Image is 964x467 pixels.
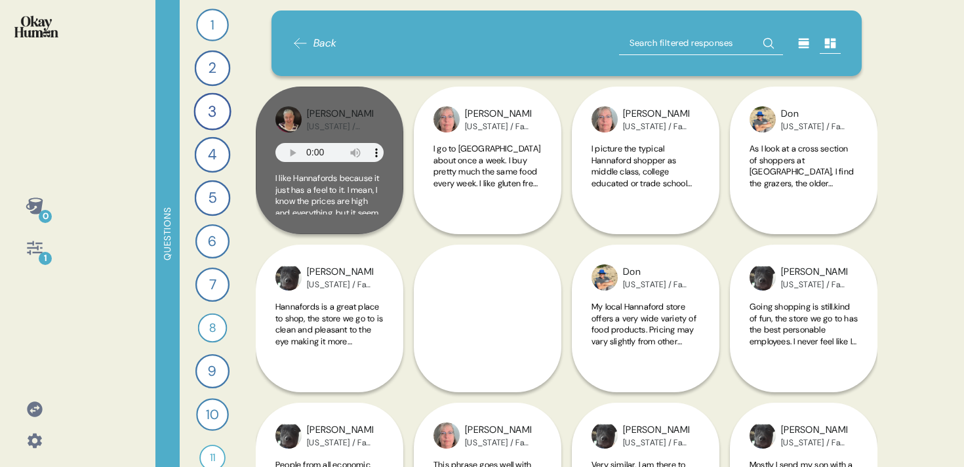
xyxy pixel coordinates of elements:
div: 8 [198,314,228,343]
div: [US_STATE] / Fast & Fresh [465,437,531,448]
div: [PERSON_NAME] [465,107,531,121]
div: [PERSON_NAME] [623,107,689,121]
div: [US_STATE] / Fast & Fresh [781,437,847,448]
div: [PERSON_NAME] [307,423,373,437]
img: profilepic_9934968343274179.jpg [592,264,618,291]
img: profilepic_24640583472203235.jpg [275,264,302,291]
div: 9 [195,354,230,388]
div: [PERSON_NAME] [781,423,847,437]
img: profilepic_24640583472203235.jpg [592,422,618,449]
input: Search filtered responses [619,31,783,55]
span: Hannafords is a great place to shop, the store we go to is clean and pleasant to the eye making i... [275,301,383,451]
img: profilepic_23895048896860999.jpg [433,422,460,449]
img: profilepic_8205762622853553.jpg [275,106,302,132]
div: 0 [39,210,52,223]
div: [US_STATE] / Fast & Fresh [623,121,689,132]
div: [US_STATE] / Fast & Fresh [781,279,847,290]
div: 4 [195,137,231,173]
span: Back [313,35,337,51]
div: [PERSON_NAME] [465,423,531,437]
img: profilepic_23895048896860999.jpg [592,106,618,132]
div: [US_STATE] / Fast & Fresh [307,279,373,290]
div: 1 [196,9,229,41]
div: [PERSON_NAME] [781,265,847,279]
span: Going shopping is still.kind of fun, the store we go to has the best personable employees. I neve... [750,301,858,416]
div: [US_STATE] / Grab & Go-ers [307,121,373,132]
div: Don [781,107,847,121]
span: I picture the typical Hannaford shopper as middle class, college educated or trade school trained... [592,143,696,338]
div: 10 [196,398,229,431]
div: 3 [193,92,231,130]
div: 1 [39,252,52,265]
div: Don [623,265,689,279]
img: profilepic_9934968343274179.jpg [750,106,776,132]
img: profilepic_24640583472203235.jpg [275,422,302,449]
div: 5 [195,180,231,216]
img: profilepic_24640583472203235.jpg [750,264,776,291]
img: profilepic_23895048896860999.jpg [433,106,460,132]
div: [US_STATE] / Fast & Fresh [623,279,689,290]
span: I go to [GEOGRAPHIC_DATA] about once a week. I buy pretty much the same food every week. I like g... [433,143,542,453]
div: 6 [195,224,230,258]
div: [PERSON_NAME] [307,107,373,121]
span: My local Hannaford store offers a very wide variety of food products. Pricing may vary slightly f... [592,301,700,439]
span: As I look at a cross section of shoppers at [GEOGRAPHIC_DATA], I find the grazers, the older gene... [750,143,855,315]
img: okayhuman.3b1b6348.png [14,16,58,37]
div: 2 [195,51,231,87]
div: [PERSON_NAME] [307,265,373,279]
div: [PERSON_NAME] [623,423,689,437]
div: [US_STATE] / Fast & Fresh [781,121,847,132]
div: [US_STATE] / Fast & Fresh [465,121,531,132]
div: 7 [195,268,230,302]
img: profilepic_24640583472203235.jpg [750,422,776,449]
div: [US_STATE] / Fast & Fresh [307,437,373,448]
div: [US_STATE] / Fast & Fresh [623,437,689,448]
